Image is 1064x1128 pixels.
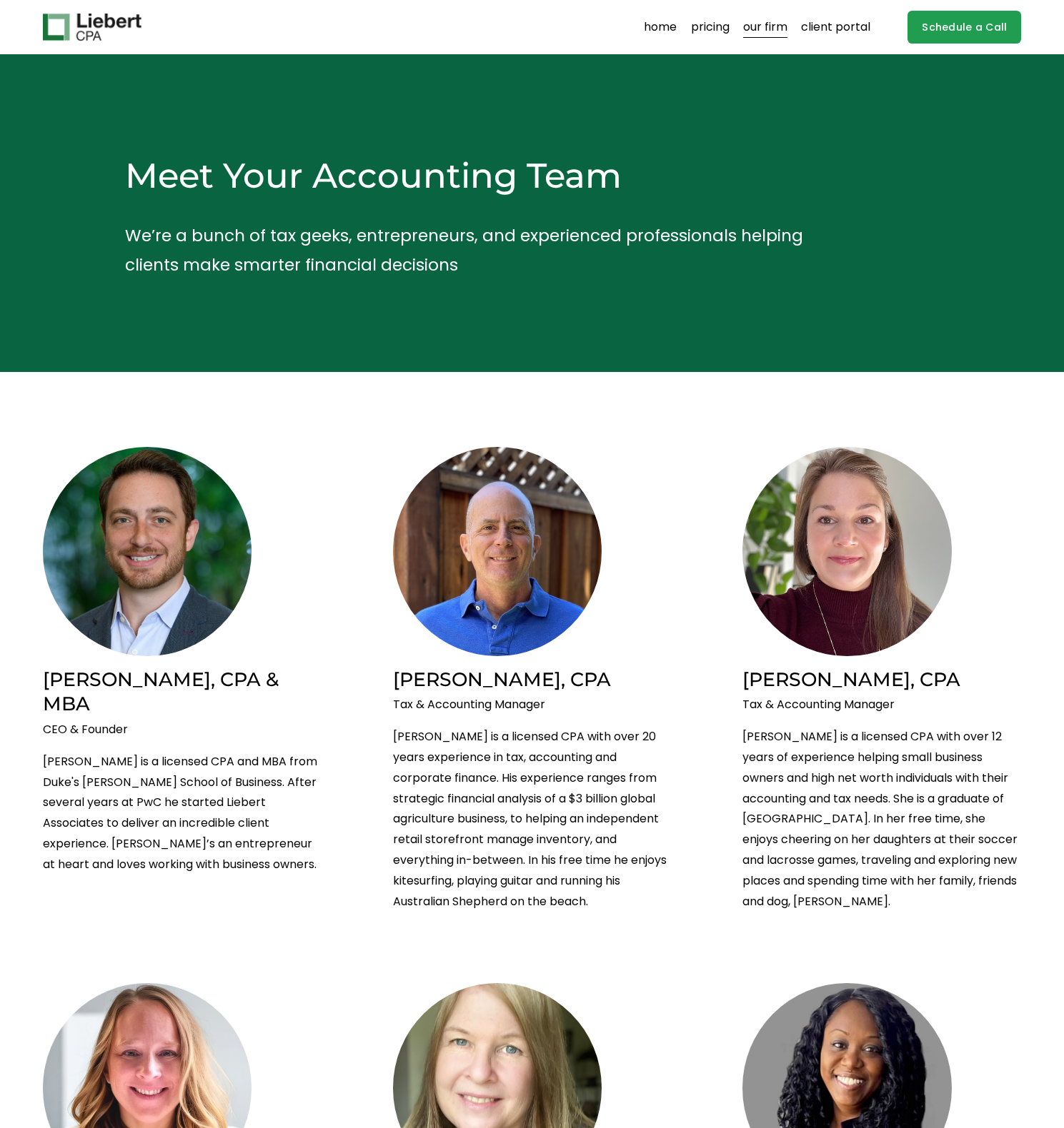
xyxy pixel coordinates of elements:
p: [PERSON_NAME] is a licensed CPA with over 20 years experience in tax, accounting and corporate fi... [393,727,672,912]
p: CEO & Founder [43,720,322,740]
a: home [644,16,677,39]
p: Tax & Accounting Manager [742,695,1021,715]
a: client portal [801,16,870,39]
p: [PERSON_NAME] is a licensed CPA and MBA from Duke's [PERSON_NAME] School of Business. After sever... [43,752,322,875]
p: [PERSON_NAME] is a licensed CPA with over 12 years of experience helping small business owners an... [742,727,1021,912]
h2: Meet Your Accounting Team [125,153,857,198]
img: Jennie Ledesma [742,447,951,656]
a: pricing [691,16,730,39]
a: our firm [743,16,787,39]
img: Liebert CPA [43,14,141,41]
img: Tommy Roberts [393,447,602,656]
p: Tax & Accounting Manager [393,695,672,715]
h2: [PERSON_NAME], CPA [393,668,672,693]
p: We’re a bunch of tax geeks, entrepreneurs, and experienced professionals helping clients make sma... [125,221,857,281]
h2: [PERSON_NAME], CPA & MBA [43,668,322,717]
img: Brian Liebert [43,447,252,656]
h2: [PERSON_NAME], CPA [742,668,1021,693]
a: Schedule a Call [908,11,1021,44]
